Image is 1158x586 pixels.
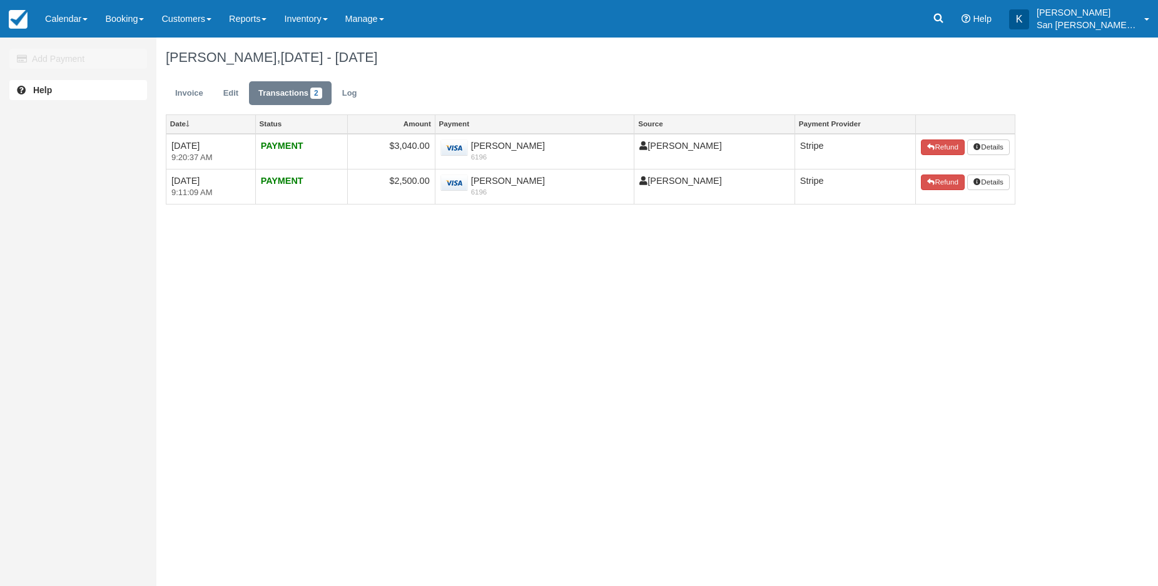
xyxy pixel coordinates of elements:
[9,80,147,100] a: Help
[1009,9,1029,29] div: K
[440,139,468,156] img: visa.png
[333,81,367,106] a: Log
[256,115,347,133] a: Status
[440,152,629,162] em: 6196
[435,169,634,204] td: [PERSON_NAME]
[261,176,303,186] strong: PAYMENT
[795,169,915,204] td: Stripe
[171,152,250,164] em: 9:20:37 AM
[166,134,256,169] td: [DATE]
[795,115,915,133] a: Payment Provider
[634,115,794,133] a: Source
[280,49,377,65] span: [DATE] - [DATE]
[9,10,28,29] img: checkfront-main-nav-mini-logo.png
[249,81,332,106] a: Transactions2
[166,115,255,133] a: Date
[261,141,303,151] strong: PAYMENT
[440,187,629,197] em: 6196
[214,81,248,106] a: Edit
[347,169,435,204] td: $2,500.00
[166,50,1015,65] h1: [PERSON_NAME],
[166,169,256,204] td: [DATE]
[1037,19,1137,31] p: San [PERSON_NAME] Hut Systems
[440,174,468,191] img: visa.png
[962,14,970,23] i: Help
[973,14,992,24] span: Help
[795,134,915,169] td: Stripe
[435,115,634,133] a: Payment
[921,174,965,191] button: Refund
[967,174,1010,191] button: Details
[348,115,435,133] a: Amount
[435,134,634,169] td: [PERSON_NAME]
[967,139,1010,156] button: Details
[33,85,52,95] b: Help
[310,88,322,99] span: 2
[166,81,213,106] a: Invoice
[171,187,250,199] em: 9:11:09 AM
[347,134,435,169] td: $3,040.00
[634,134,795,169] td: [PERSON_NAME]
[1037,6,1137,19] p: [PERSON_NAME]
[921,139,965,156] button: Refund
[634,169,795,204] td: [PERSON_NAME]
